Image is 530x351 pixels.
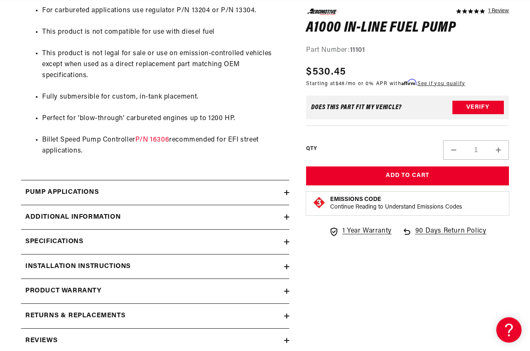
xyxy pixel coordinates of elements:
span: $530.45 [306,64,346,79]
li: This product is not compatible for use with diesel fuel [42,27,285,38]
a: 1 Year Warranty [329,226,392,237]
strong: Emissions Code [330,196,381,203]
span: Affirm [401,79,416,85]
img: Emissions code [312,196,326,209]
li: Perfect for 'blow-through' carbureted engines up to 1200 HP. [42,113,285,124]
span: 90 Days Return Policy [415,226,487,245]
li: Billet Speed Pump Controller recommended for EFI street applications. [42,135,285,156]
span: 1 Year Warranty [342,226,392,237]
summary: Installation Instructions [21,255,289,279]
li: This product is not legal for sale or use on emission-controlled vehicles except when used as a d... [42,48,285,81]
h2: Product warranty [25,286,102,297]
li: Fully submersible for custom, in-tank placement. [42,92,285,103]
label: QTY [306,145,317,153]
h2: Returns & replacements [25,311,125,322]
span: $48 [336,81,345,86]
h1: A1000 In-Line Fuel Pump [306,21,509,35]
button: Verify [452,101,504,114]
div: Part Number: [306,45,509,56]
a: 90 Days Return Policy [402,226,487,245]
summary: Product warranty [21,279,289,303]
button: Add to Cart [306,166,509,185]
li: For carbureted applications use regulator P/N 13204 or P/N 13304. [42,5,285,16]
h2: Pump Applications [25,187,99,198]
a: 1 reviews [488,8,509,14]
summary: Additional information [21,205,289,230]
summary: Specifications [21,230,289,254]
a: See if you qualify - Learn more about Affirm Financing (opens in modal) [417,81,465,86]
h2: Additional information [25,212,121,223]
summary: Returns & replacements [21,304,289,328]
button: Emissions CodeContinue Reading to Understand Emissions Codes [330,196,462,211]
div: Does This part fit My vehicle? [311,104,402,111]
p: Continue Reading to Understand Emissions Codes [330,204,462,211]
h2: Reviews [25,335,57,346]
h2: Installation Instructions [25,261,131,272]
strong: 11101 [350,47,365,54]
a: P/N 16306 [135,137,169,143]
p: Starting at /mo or 0% APR with . [306,79,465,87]
h2: Specifications [25,236,83,247]
summary: Pump Applications [21,180,289,205]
